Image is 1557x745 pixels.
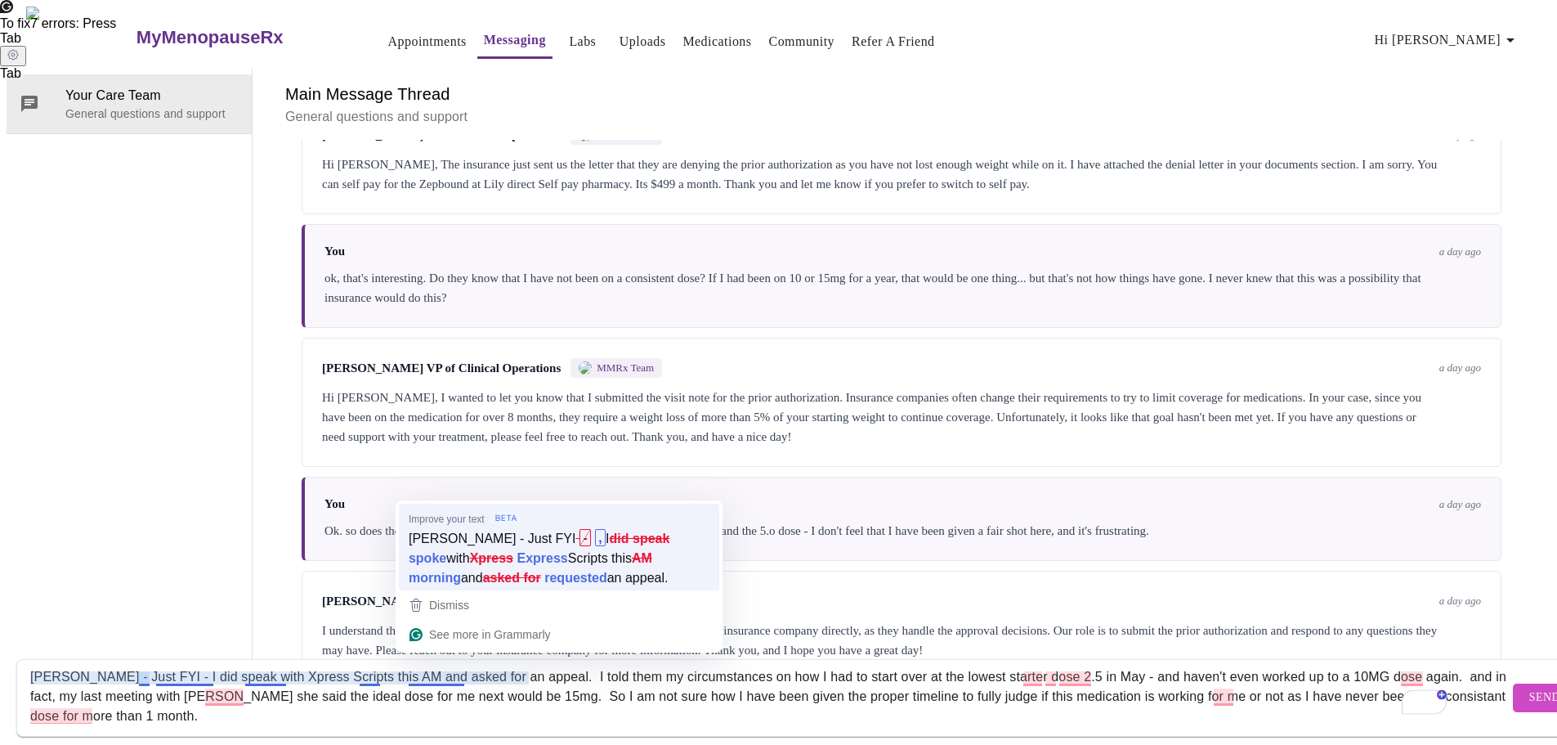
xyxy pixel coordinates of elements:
span: You [324,245,345,258]
textarea: To enrich screen reader interactions, please activate Accessibility in Grammarly extension settings [30,671,1509,724]
span: [PERSON_NAME] VP of Clinical Operations [322,595,561,608]
span: a day ago [1439,245,1481,258]
div: I understand this situation can be frustrating. The best next step is to contact your insurance c... [322,621,1481,660]
span: Your Care Team [65,86,239,105]
span: [PERSON_NAME] VP of Clinical Operations [322,361,561,375]
h6: Main Message Thread [285,81,1518,107]
span: a day ago [1439,595,1481,608]
div: Your Care TeamGeneral questions and support [7,74,252,133]
div: Hi [PERSON_NAME], The insurance just sent us the letter that they are denying the prior authoriza... [322,155,1481,194]
span: a day ago [1439,361,1481,375]
p: General questions and support [65,105,239,122]
div: Ok. so does the insurance company expect people to lose weight on the 2.5 dose and the 5.o dose -... [324,521,1481,541]
span: You [324,497,345,511]
span: MMRx Team [597,361,654,375]
div: ok, that's interesting. Do they know that I have not been on a consistent dose? If I had been on ... [324,268,1481,307]
span: a day ago [1439,498,1481,511]
p: General questions and support [285,107,1518,127]
div: Hi [PERSON_NAME], I wanted to let you know that I submitted the visit note for the prior authoriz... [322,388,1481,447]
img: MMRX [579,361,592,375]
